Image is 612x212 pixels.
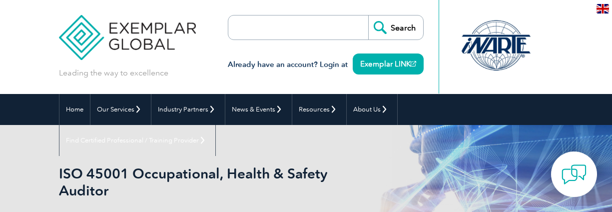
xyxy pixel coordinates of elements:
[59,125,215,156] a: Find Certified Professional / Training Provider
[411,61,416,66] img: open_square.png
[225,94,292,125] a: News & Events
[292,94,346,125] a: Resources
[368,15,423,39] input: Search
[562,162,587,187] img: contact-chat.png
[59,165,331,199] h1: ISO 45001 Occupational, Health & Safety Auditor
[90,94,151,125] a: Our Services
[151,94,225,125] a: Industry Partners
[228,58,424,71] h3: Already have an account? Login at
[353,53,424,74] a: Exemplar LINK
[597,4,609,13] img: en
[347,94,397,125] a: About Us
[59,67,168,78] p: Leading the way to excellence
[59,94,90,125] a: Home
